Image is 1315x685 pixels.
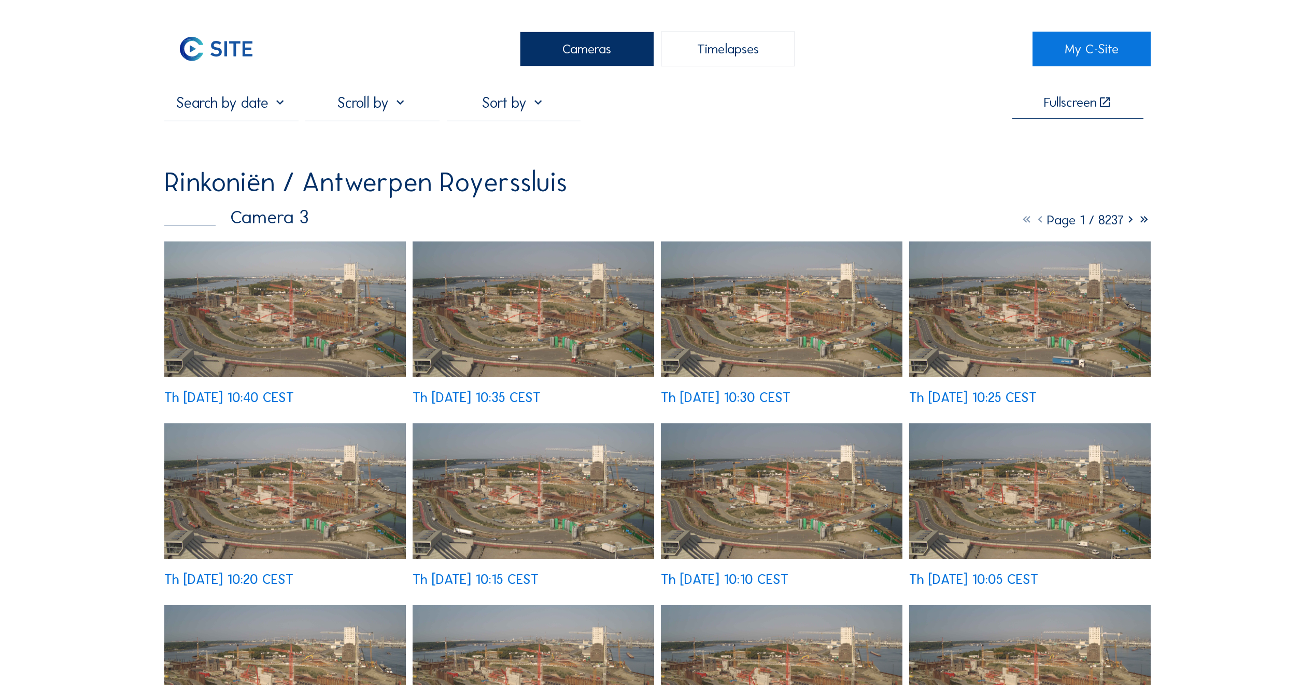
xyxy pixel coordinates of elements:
a: C-SITE Logo [164,32,282,66]
img: image_52559362 [164,423,406,559]
span: Page 1 / 8237 [1047,212,1124,228]
img: image_52559214 [413,423,654,559]
img: image_52559883 [164,241,406,377]
div: Camera 3 [164,208,309,226]
a: My C-Site [1033,32,1151,66]
div: Th [DATE] 10:25 CEST [909,391,1037,405]
div: Th [DATE] 10:30 CEST [661,391,790,405]
div: Th [DATE] 10:05 CEST [909,573,1038,587]
div: Th [DATE] 10:40 CEST [164,391,294,405]
img: image_52559168 [661,423,902,559]
input: Search by date 󰅀 [164,94,299,112]
img: image_52558981 [909,423,1151,559]
div: Th [DATE] 10:10 CEST [661,573,788,587]
div: Fullscreen [1044,96,1097,110]
img: image_52559810 [413,241,654,377]
img: C-SITE Logo [164,32,267,66]
div: Rinkoniën / Antwerpen Royerssluis [164,169,567,196]
div: Th [DATE] 10:15 CEST [413,573,539,587]
div: Cameras [520,32,654,66]
div: Th [DATE] 10:20 CEST [164,573,293,587]
div: Th [DATE] 10:35 CEST [413,391,541,405]
img: image_52559496 [909,241,1151,377]
div: Timelapses [661,32,795,66]
img: image_52559653 [661,241,902,377]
